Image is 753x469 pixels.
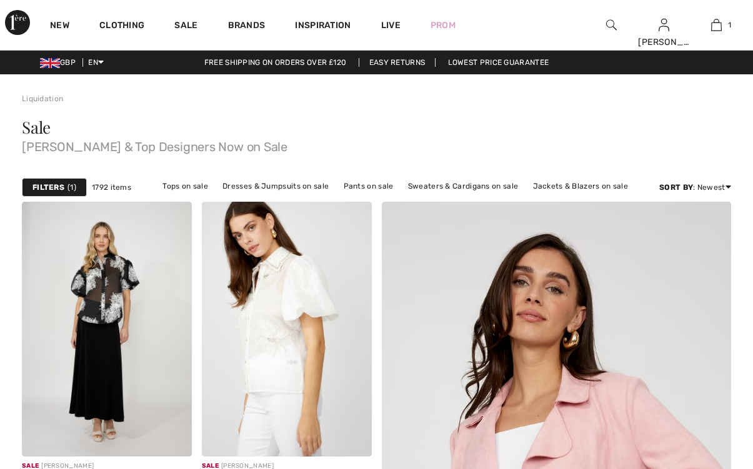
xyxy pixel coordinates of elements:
span: 1 [728,19,731,31]
a: Prom [431,19,456,32]
span: Sale [22,116,51,138]
a: Sale [174,20,197,33]
span: GBP [40,58,81,67]
img: search the website [606,17,617,32]
a: Sweaters & Cardigans on sale [402,178,524,194]
span: 1792 items [92,182,131,193]
a: Jackets & Blazers on sale [527,178,635,194]
a: Liquidation [22,94,63,103]
img: Floral Puff Sleeve Blouse Style 251530. Black/Off White [22,202,192,457]
a: Clothing [99,20,144,33]
img: My Info [659,17,669,32]
a: Outerwear on sale [387,194,467,210]
span: 1 [67,182,76,193]
a: Live [381,19,401,32]
a: Skirts on sale [323,194,385,210]
div: [PERSON_NAME] [638,36,689,49]
div: : Newest [659,182,731,193]
a: Brands [228,20,266,33]
img: UK Pound [40,58,60,68]
img: My Bag [711,17,722,32]
a: Easy Returns [359,58,436,67]
img: 1ère Avenue [5,10,30,35]
span: EN [88,58,104,67]
a: Tops on sale [156,178,214,194]
a: New [50,20,69,33]
span: Inspiration [295,20,351,33]
strong: Sort By [659,183,693,192]
a: 1 [691,17,742,32]
img: Floral Puff Sleeve Blouse Style 258722U. Off White [202,202,372,457]
strong: Filters [32,182,64,193]
a: Pants on sale [337,178,400,194]
a: Dresses & Jumpsuits on sale [216,178,335,194]
span: [PERSON_NAME] & Top Designers Now on Sale [22,136,731,153]
a: Free shipping on orders over ₤120 [194,58,357,67]
a: Sign In [659,19,669,31]
a: Lowest Price Guarantee [438,58,559,67]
